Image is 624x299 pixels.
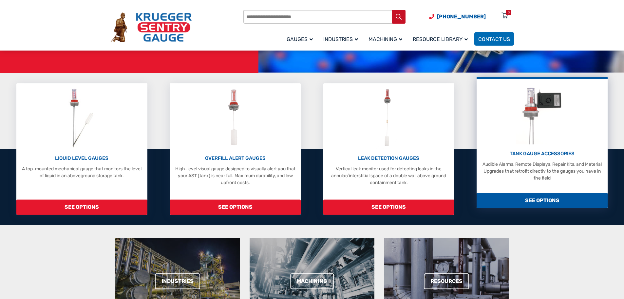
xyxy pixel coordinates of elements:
[64,87,99,149] img: Liquid Level Gauges
[437,13,486,20] span: [PHONE_NUMBER]
[287,36,313,42] span: Gauges
[16,200,147,215] span: SEE OPTIONS
[429,12,486,21] a: Phone Number (920) 434-8860
[480,161,604,182] p: Audible Alarms, Remote Displays, Repair Kits, and Material Upgrades that retrofit directly to the...
[170,83,301,215] a: Overfill Alert Gauges OVERFILL ALERT GAUGES High-level visual gauge designed to visually alert yo...
[319,31,365,47] a: Industries
[283,31,319,47] a: Gauges
[170,200,301,215] span: SEE OPTIONS
[327,155,451,162] p: LEAK DETECTION GAUGES
[477,193,608,208] span: SEE OPTIONS
[508,10,510,15] div: 0
[173,165,297,186] p: High-level visual gauge designed to visually alert you that your AST (tank) is near full. Maximum...
[365,31,409,47] a: Machining
[290,273,334,289] a: Machining
[480,150,604,158] p: TANK GAUGE ACCESSORIES
[323,83,454,215] a: Leak Detection Gauges LEAK DETECTION GAUGES Vertical leak monitor used for detecting leaks in the...
[369,36,402,42] span: Machining
[20,165,144,179] p: A top-mounted mechanical gauge that monitors the level of liquid in an aboveground storage tank.
[516,82,569,144] img: Tank Gauge Accessories
[323,36,358,42] span: Industries
[474,32,514,46] a: Contact Us
[155,273,200,289] a: Industries
[477,77,608,208] a: Tank Gauge Accessories TANK GAUGE ACCESSORIES Audible Alarms, Remote Displays, Repair Kits, and M...
[173,155,297,162] p: OVERFILL ALERT GAUGES
[323,200,454,215] span: SEE OPTIONS
[110,12,192,43] img: Krueger Sentry Gauge
[413,36,468,42] span: Resource Library
[376,87,402,149] img: Leak Detection Gauges
[478,36,510,42] span: Contact Us
[221,87,250,149] img: Overfill Alert Gauges
[409,31,474,47] a: Resource Library
[424,273,469,289] a: Resources
[20,155,144,162] p: LIQUID LEVEL GAUGES
[16,83,147,215] a: Liquid Level Gauges LIQUID LEVEL GAUGES A top-mounted mechanical gauge that monitors the level of...
[327,165,451,186] p: Vertical leak monitor used for detecting leaks in the annular/interstitial space of a double wall...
